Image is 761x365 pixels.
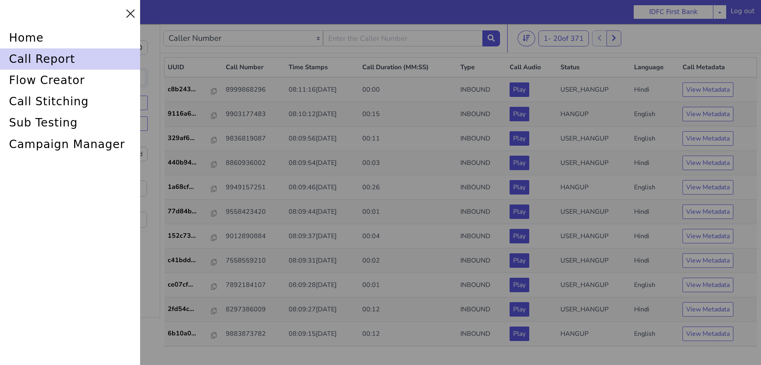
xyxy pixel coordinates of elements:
td: USER_HANGUP [557,273,631,298]
button: Play [510,205,529,219]
td: 9903177483 [223,78,285,102]
td: USER_HANGUP [557,127,631,151]
td: INBOUND [457,273,506,298]
th: Call Duration (MM:SS) [359,34,458,54]
button: Play [510,229,529,244]
label: Errors [12,212,148,293]
p: 1a68cf... [168,158,212,168]
button: View Metadata [683,107,733,122]
td: 7719669877 [223,322,285,347]
p: 152c73... [168,207,212,217]
td: English [631,78,680,102]
td: 00:12 [359,273,458,298]
th: Language [631,34,680,54]
a: 152c73... [168,207,220,217]
td: English [631,151,680,176]
th: Type [457,34,506,54]
label: Content [12,252,80,263]
p: c8b243... [168,60,212,70]
th: Call Metadata [679,34,757,54]
label: End State [13,176,42,185]
input: Enter the End State Value [13,188,147,204]
p: 9116a6... [168,85,212,94]
p: 440b94... [168,134,212,143]
td: Hindi [631,53,680,78]
td: 00:15 [359,78,458,102]
input: Enter the Flow Version ID [13,156,147,172]
button: View Metadata [683,58,733,73]
td: INBOUND [457,200,506,225]
td: 8999868296 [223,53,285,78]
button: Play [510,132,529,146]
button: Play [510,303,529,317]
label: End time: [86,4,148,33]
td: 00:26 [359,151,458,176]
a: 9116a6... [168,85,220,94]
td: English [631,298,680,322]
td: USER_HANGUP [557,225,631,249]
input: Start time: [12,16,74,31]
td: USER_HANGUP [557,200,631,225]
button: View Metadata [683,303,733,317]
a: 440b94... [168,134,220,143]
td: HANGUP [557,78,631,102]
td: HANGUP [557,298,631,322]
button: Play [510,254,529,268]
p: 77d84b... [168,182,212,192]
button: 1- 20of 371 [538,6,589,22]
button: Live Calls [12,92,80,107]
span: 20 of 371 [553,10,584,19]
td: INBOUND [457,225,506,249]
td: 00:00 [359,53,458,78]
th: Time Stamps [285,34,359,54]
a: 77d84b... [168,182,220,192]
input: End time: [86,16,148,31]
td: 9558423420 [223,176,285,200]
td: 9836819087 [223,102,285,127]
td: USER_HANGUP [557,249,631,273]
label: Flow Version [13,144,52,154]
p: c41bdd... [168,231,212,241]
td: English [631,102,680,127]
td: USER_HANGUP [557,102,631,127]
p: 6b10a0... [168,305,212,314]
th: UUID [165,34,223,54]
label: Status [12,114,72,137]
button: All [12,72,58,86]
td: INBOUND [457,102,506,127]
p: 329af6... [168,109,212,119]
td: 8297386009 [223,273,285,298]
button: Play [510,58,529,73]
td: INBOUND [457,249,506,273]
button: Play [510,180,529,195]
td: 08:10:12[DATE] [285,78,359,102]
a: 1a68cf... [168,158,220,168]
button: View Metadata [683,229,733,244]
input: Start Date [16,47,74,60]
button: View Metadata [683,180,733,195]
td: 08:09:37[DATE] [285,200,359,225]
td: 08:08:59[DATE] [285,322,359,347]
td: USER_HANGUP [557,176,631,200]
button: View Metadata [683,156,733,170]
button: View Metadata [683,83,733,97]
td: 08:09:31[DATE] [285,225,359,249]
td: 9883873782 [223,298,285,322]
td: 9012890884 [223,200,285,225]
p: ce07cf... [168,256,212,265]
td: 00:04 [359,200,458,225]
td: Hindi [631,273,680,298]
th: Status [557,34,631,54]
td: 00:12 [359,298,458,322]
label: Flow [80,223,148,234]
td: INBOUND [457,176,506,200]
td: 08:09:27[DATE] [285,273,359,298]
label: UX [12,237,80,249]
a: 6b10a0... [168,305,220,314]
label: Start time: [12,4,74,33]
button: View Metadata [683,205,733,219]
button: View Metadata [683,132,733,146]
td: 00:02 [359,225,458,249]
td: 08:09:44[DATE] [285,176,359,200]
a: ce07cf... [168,256,220,265]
